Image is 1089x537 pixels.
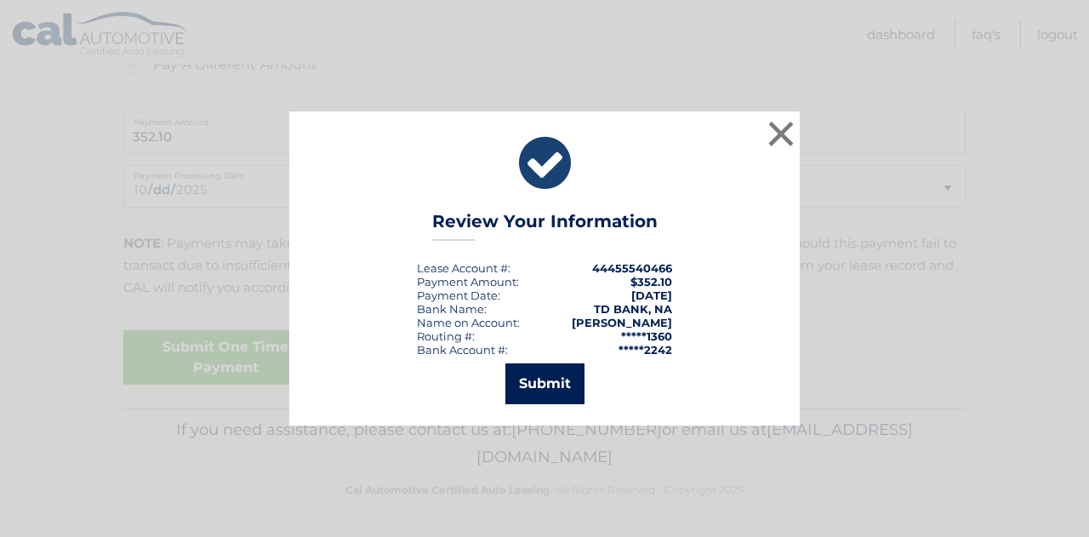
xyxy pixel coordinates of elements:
[417,343,508,357] div: Bank Account #:
[572,316,672,329] strong: [PERSON_NAME]
[505,363,584,404] button: Submit
[594,302,672,316] strong: TD BANK, NA
[764,117,798,151] button: ×
[631,288,672,302] span: [DATE]
[417,329,475,343] div: Routing #:
[417,261,510,275] div: Lease Account #:
[417,316,520,329] div: Name on Account:
[417,275,519,288] div: Payment Amount:
[592,261,672,275] strong: 44455540466
[630,275,672,288] span: $352.10
[417,288,500,302] div: :
[432,211,658,241] h3: Review Your Information
[417,302,487,316] div: Bank Name:
[417,288,498,302] span: Payment Date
